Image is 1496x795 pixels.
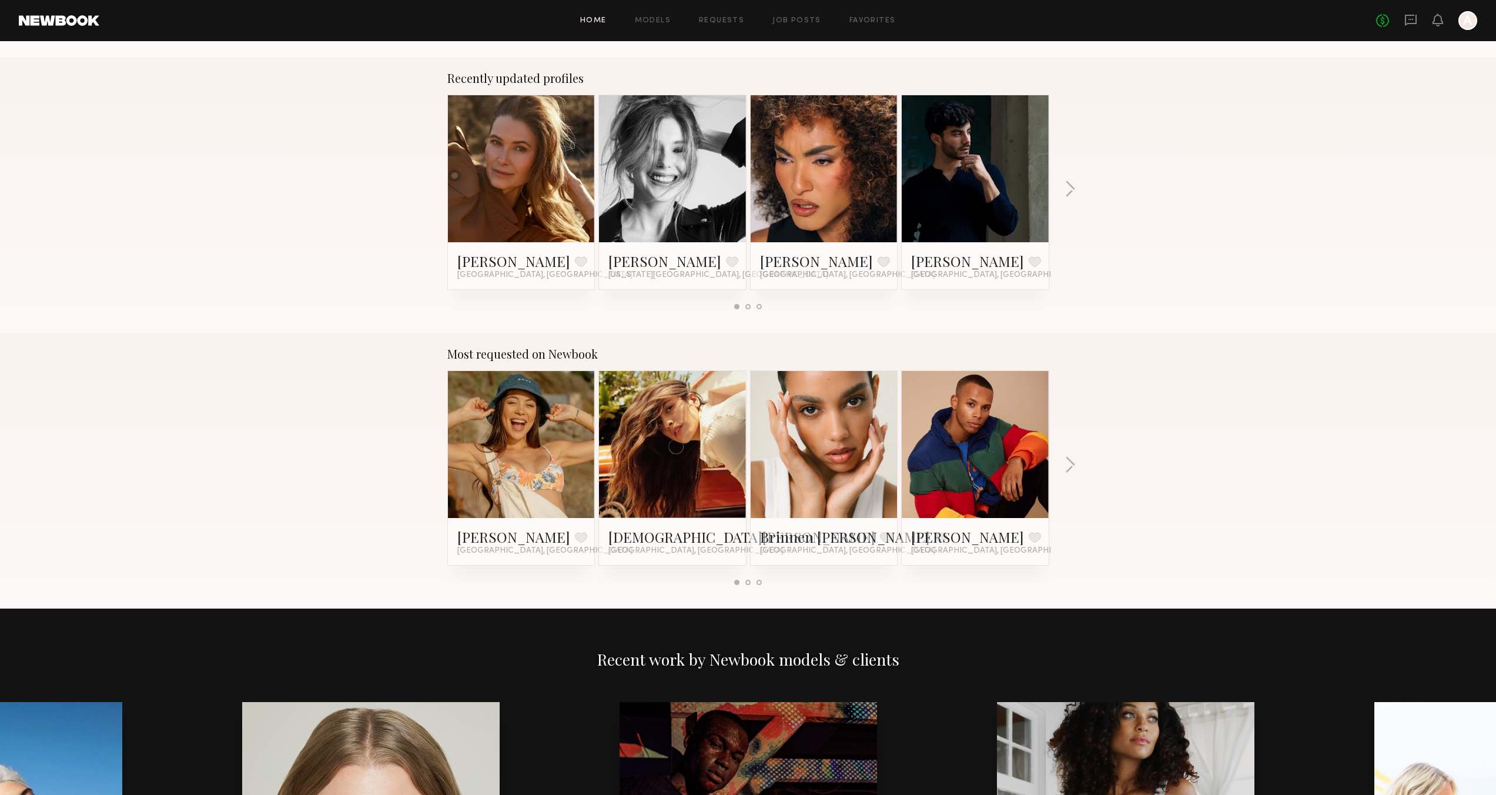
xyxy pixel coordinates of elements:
[447,71,1049,85] div: Recently updated profiles
[608,527,875,546] a: [DEMOGRAPHIC_DATA][PERSON_NAME]
[457,270,632,280] span: [GEOGRAPHIC_DATA], [GEOGRAPHIC_DATA]
[608,270,828,280] span: [US_STATE][GEOGRAPHIC_DATA], [GEOGRAPHIC_DATA]
[760,527,930,546] a: Brinnen [PERSON_NAME]
[911,546,1086,556] span: [GEOGRAPHIC_DATA], [GEOGRAPHIC_DATA]
[911,252,1024,270] a: [PERSON_NAME]
[608,252,721,270] a: [PERSON_NAME]
[457,527,570,546] a: [PERSON_NAME]
[580,17,607,25] a: Home
[760,270,935,280] span: [GEOGRAPHIC_DATA], [GEOGRAPHIC_DATA]
[457,546,632,556] span: [GEOGRAPHIC_DATA], [GEOGRAPHIC_DATA]
[911,270,1086,280] span: [GEOGRAPHIC_DATA], [GEOGRAPHIC_DATA]
[457,252,570,270] a: [PERSON_NAME]
[772,17,821,25] a: Job Posts
[911,527,1024,546] a: [PERSON_NAME]
[635,17,671,25] a: Models
[699,17,744,25] a: Requests
[849,17,896,25] a: Favorites
[447,347,1049,361] div: Most requested on Newbook
[760,546,935,556] span: [GEOGRAPHIC_DATA], [GEOGRAPHIC_DATA]
[1458,11,1477,30] a: A
[608,546,784,556] span: [GEOGRAPHIC_DATA], [GEOGRAPHIC_DATA]
[760,252,873,270] a: [PERSON_NAME]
